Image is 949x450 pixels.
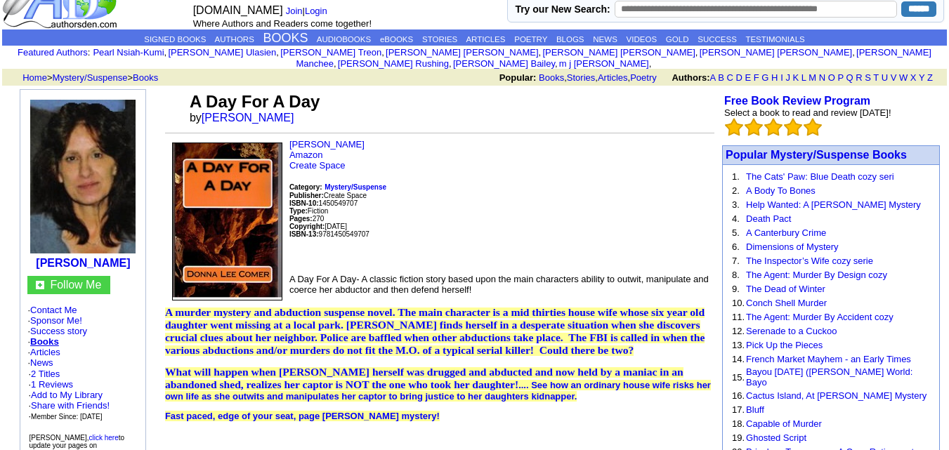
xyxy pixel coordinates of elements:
[31,369,60,379] a: 2 Titles
[133,72,158,83] a: Books
[289,215,313,223] b: Pages:
[165,367,711,402] span: .... See how an ordinary house wife risks her own life as she outwits and manipulates her captor ...
[325,183,386,191] b: Mystery/Suspense
[193,18,372,29] font: Where Authors and Readers come together!
[289,199,319,207] b: ISBN-10:
[89,434,118,442] a: click here
[793,72,799,83] a: K
[745,72,751,83] a: E
[18,47,88,58] a: Featured Authors
[856,72,862,83] a: R
[296,47,931,69] a: [PERSON_NAME] Manchee
[325,181,386,192] a: Mystery/Suspense
[726,149,907,161] font: Popular Mystery/Suspense Books
[732,213,740,224] font: 4.
[18,72,158,83] font: > >
[732,404,745,415] font: 17.
[27,305,138,422] font: · · · · · ·
[30,357,53,368] a: News
[846,72,853,83] a: Q
[746,199,921,210] a: Help Wanted: A [PERSON_NAME] Mystery
[165,411,440,421] span: Fast paced, edge of your seat, page [PERSON_NAME] mystery!
[837,72,843,83] a: P
[280,47,381,58] a: [PERSON_NAME] Treon
[855,49,856,57] font: i
[746,284,825,294] a: The Dead of Winter
[28,390,110,421] font: · · ·
[539,72,564,83] a: Books
[735,72,742,83] a: D
[801,72,806,83] a: L
[452,60,453,68] font: i
[168,47,276,58] a: [PERSON_NAME] Ulasien
[804,118,822,136] img: bigemptystars.png
[30,336,59,347] a: Books
[31,379,73,390] a: 1 Reviews
[36,257,130,269] a: [PERSON_NAME]
[732,354,745,364] font: 14.
[746,404,764,415] a: Bluff
[910,72,917,83] a: X
[380,35,413,44] a: eBOOKS
[289,249,641,263] iframe: fb:like Facebook Social Plugin
[190,112,303,124] font: by
[627,35,657,44] a: VIDEOS
[31,400,110,411] a: Share with Friends!
[289,274,709,295] font: A Day For A Day- A classic fiction story based upon the main characters ability to outwit, manipu...
[286,6,303,16] a: Join
[710,72,716,83] a: A
[30,305,77,315] a: Contact Me
[746,213,791,224] a: Death Pact
[784,118,802,136] img: bigemptystars.png
[732,432,745,443] font: 19.
[93,47,164,58] a: Pearl Nsiah-Kumi
[732,241,740,252] font: 6.
[732,390,745,401] font: 16.
[746,390,927,401] a: Cactus Island, At [PERSON_NAME] Mystery
[215,35,254,44] a: AUTHORS
[289,192,367,199] font: Create Space
[746,227,826,238] a: A Canterbury Crime
[865,72,871,83] a: S
[828,72,835,83] a: O
[305,6,327,16] a: Login
[515,4,610,15] label: Try our New Search:
[289,207,308,215] b: Type:
[745,118,763,136] img: bigemptystars.png
[289,215,324,223] font: 270
[317,35,371,44] a: AUDIOBOOKS
[698,49,699,57] font: i
[732,340,745,350] font: 13.
[746,312,894,322] a: The Agent: Murder By Accident cozy
[289,207,328,215] font: Fiction
[165,306,705,356] span: A murder mystery and abduction suspense novel. The main character is a mid thirties house wife wh...
[558,60,559,68] font: i
[891,72,897,83] a: V
[732,185,740,196] font: 2.
[761,72,768,83] a: G
[338,58,449,69] a: [PERSON_NAME] Rushing
[567,72,595,83] a: Stories
[718,72,724,83] a: B
[651,60,653,68] font: i
[732,199,740,210] font: 3.
[809,72,816,83] a: M
[386,47,538,58] a: [PERSON_NAME] [PERSON_NAME]
[724,95,870,107] b: Free Book Review Program
[882,72,888,83] a: U
[172,143,282,300] img: 39083.jpg
[31,413,103,421] font: Member Since: [DATE]
[732,418,745,429] font: 18.
[289,183,322,191] b: Category:
[746,185,816,196] a: A Body To Bones
[193,4,283,16] font: [DOMAIN_NAME]
[466,35,505,44] a: ARTICLES
[732,270,740,280] font: 8.
[819,72,825,83] a: N
[541,49,542,57] font: i
[785,72,790,83] a: J
[384,49,386,57] font: i
[93,47,931,69] font: , , , , , , , , , ,
[746,298,827,308] a: Conch Shell Murder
